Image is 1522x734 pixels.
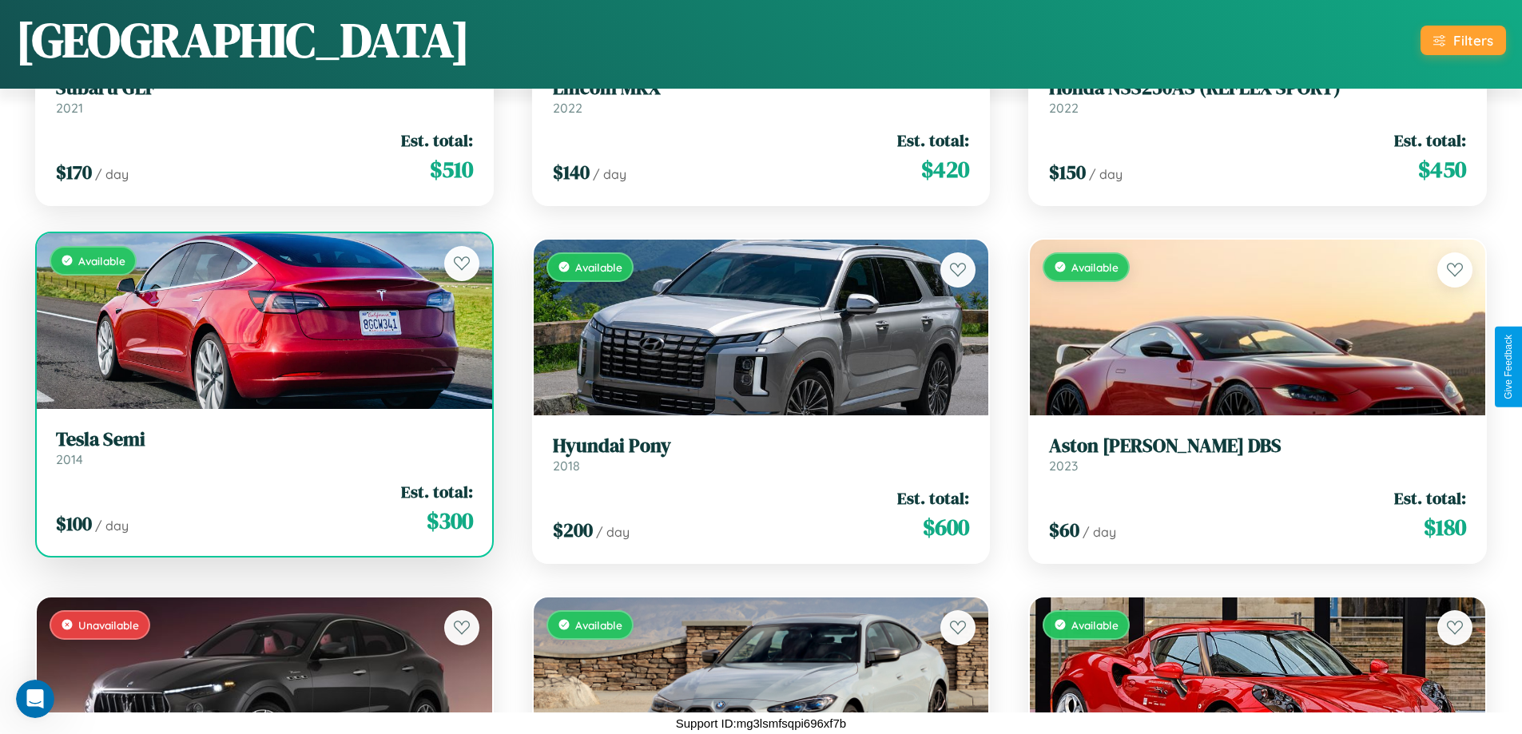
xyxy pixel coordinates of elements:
h3: Aston [PERSON_NAME] DBS [1049,434,1466,458]
span: / day [593,166,626,182]
span: $ 510 [430,153,473,185]
span: Available [1071,260,1119,274]
span: Available [1071,618,1119,632]
span: Est. total: [401,129,473,152]
span: 2023 [1049,458,1078,474]
iframe: Intercom live chat [16,680,54,718]
span: Est. total: [1394,486,1466,510]
span: Est. total: [897,486,969,510]
h3: Lincoln MKX [553,77,970,100]
h3: Hyundai Pony [553,434,970,458]
a: Aston [PERSON_NAME] DBS2023 [1049,434,1466,474]
a: Hyundai Pony2018 [553,434,970,474]
span: 2021 [56,100,83,116]
button: Filters [1421,26,1506,55]
span: $ 600 [923,511,969,543]
span: $ 300 [427,505,473,537]
h1: [GEOGRAPHIC_DATA] [16,7,470,73]
h3: Subaru GLF [56,77,473,100]
span: Unavailable [78,618,139,632]
span: $ 450 [1418,153,1466,185]
div: Filters [1453,32,1493,49]
h3: Honda NSS250AS (REFLEX SPORT) [1049,77,1466,100]
a: Lincoln MKX2022 [553,77,970,116]
span: $ 180 [1424,511,1466,543]
span: / day [95,166,129,182]
span: 2022 [553,100,582,116]
span: / day [95,518,129,534]
span: $ 60 [1049,517,1079,543]
span: / day [1089,166,1123,182]
span: 2018 [553,458,580,474]
span: Est. total: [897,129,969,152]
span: $ 140 [553,159,590,185]
span: $ 150 [1049,159,1086,185]
span: $ 200 [553,517,593,543]
span: Available [575,618,622,632]
span: / day [1083,524,1116,540]
span: Est. total: [1394,129,1466,152]
span: Available [575,260,622,274]
span: 2022 [1049,100,1079,116]
a: Honda NSS250AS (REFLEX SPORT)2022 [1049,77,1466,116]
span: 2014 [56,451,83,467]
span: Available [78,254,125,268]
p: Support ID: mg3lsmfsqpi696xf7b [676,712,846,734]
div: Give Feedback [1503,335,1514,399]
a: Tesla Semi2014 [56,428,473,467]
span: $ 170 [56,159,92,185]
span: $ 420 [921,153,969,185]
span: Est. total: [401,480,473,503]
span: $ 100 [56,510,92,537]
span: / day [596,524,630,540]
a: Subaru GLF2021 [56,77,473,116]
h3: Tesla Semi [56,428,473,451]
